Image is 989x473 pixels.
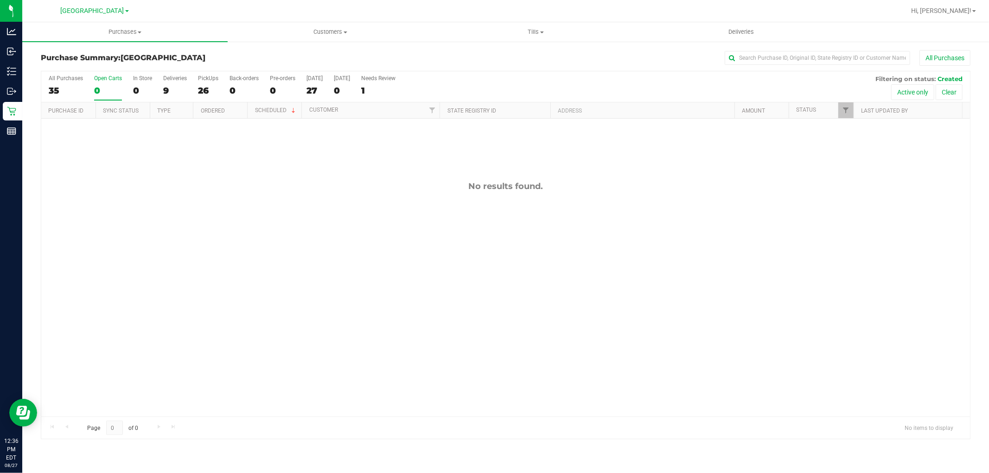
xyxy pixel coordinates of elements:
[9,399,37,427] iframe: Resource center
[550,102,734,119] th: Address
[228,28,433,36] span: Customers
[133,85,152,96] div: 0
[4,462,18,469] p: 08/27
[103,107,139,114] a: Sync Status
[911,7,971,14] span: Hi, [PERSON_NAME]!
[638,22,844,42] a: Deliveries
[334,75,350,82] div: [DATE]
[49,85,83,96] div: 35
[309,107,338,113] a: Customer
[361,85,396,96] div: 1
[163,75,187,82] div: Deliveries
[22,22,228,42] a: Purchases
[936,84,963,100] button: Clear
[7,126,16,136] inline-svg: Reports
[306,85,323,96] div: 27
[306,75,323,82] div: [DATE]
[433,22,638,42] a: Tills
[716,28,766,36] span: Deliveries
[133,75,152,82] div: In Store
[121,53,205,62] span: [GEOGRAPHIC_DATA]
[94,75,122,82] div: Open Carts
[230,85,259,96] div: 0
[838,102,854,118] a: Filter
[361,75,396,82] div: Needs Review
[41,54,351,62] h3: Purchase Summary:
[897,421,961,435] span: No items to display
[447,107,496,114] a: State Registry ID
[94,85,122,96] div: 0
[7,87,16,96] inline-svg: Outbound
[163,85,187,96] div: 9
[861,107,908,114] a: Last Updated By
[7,27,16,36] inline-svg: Analytics
[434,28,638,36] span: Tills
[198,85,218,96] div: 26
[228,22,433,42] a: Customers
[334,85,350,96] div: 0
[48,107,83,114] a: Purchase ID
[230,75,259,82] div: Back-orders
[41,181,970,191] div: No results found.
[7,107,16,116] inline-svg: Retail
[79,421,146,435] span: Page of 0
[255,107,297,114] a: Scheduled
[198,75,218,82] div: PickUps
[4,437,18,462] p: 12:36 PM EDT
[49,75,83,82] div: All Purchases
[725,51,910,65] input: Search Purchase ID, Original ID, State Registry ID or Customer Name...
[157,107,171,114] a: Type
[61,7,124,15] span: [GEOGRAPHIC_DATA]
[875,75,936,82] span: Filtering on status:
[424,102,440,118] a: Filter
[22,28,228,36] span: Purchases
[7,47,16,56] inline-svg: Inbound
[270,75,295,82] div: Pre-orders
[270,85,295,96] div: 0
[7,67,16,76] inline-svg: Inventory
[796,107,816,113] a: Status
[201,107,225,114] a: Ordered
[938,75,963,82] span: Created
[919,50,970,66] button: All Purchases
[742,107,765,114] a: Amount
[891,84,934,100] button: Active only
